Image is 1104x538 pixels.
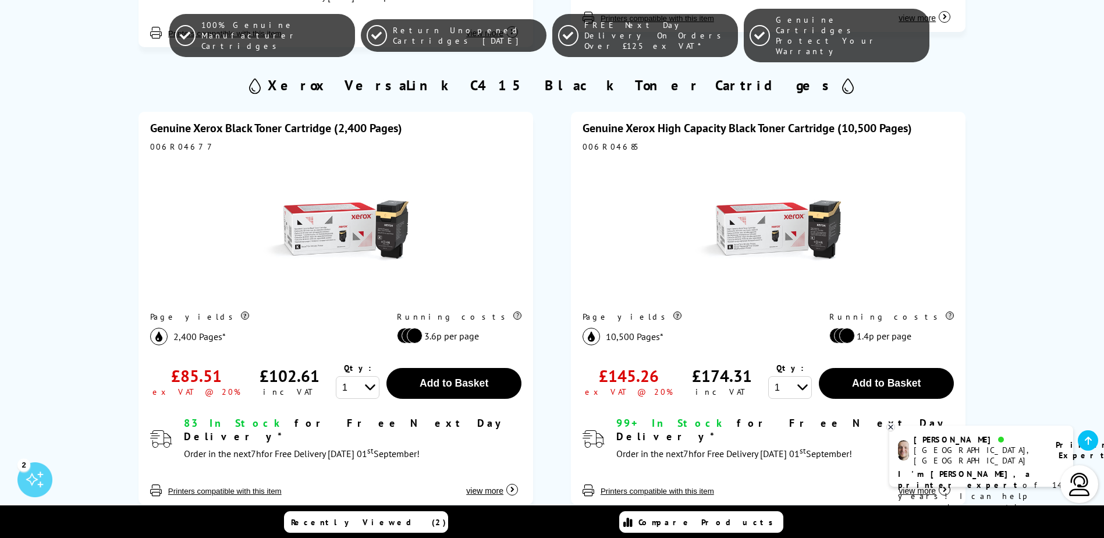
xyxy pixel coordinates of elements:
[616,448,852,459] span: Order in the next for Free Delivery [DATE] 01 September!
[393,25,540,46] span: Return Unopened Cartridges [DATE]
[291,517,446,528] span: Recently Viewed (2)
[263,387,316,397] div: inc VAT
[150,328,168,345] img: black_icon.svg
[585,387,673,397] div: ex VAT @ 20%
[898,440,909,461] img: ashley-livechat.png
[616,416,949,443] span: for Free Next Day Delivery*
[367,445,374,456] sup: st
[173,331,226,342] span: 2,400 Pages*
[268,76,836,94] h2: Xerox VersaLink C415 Black Toner Cartridges
[695,387,748,397] div: inc VAT
[583,121,912,136] a: Genuine Xerox High Capacity Black Toner Cartridge (10,500 Pages)
[386,368,521,399] button: Add to Basket
[776,15,923,56] span: Genuine Cartridges Protect Your Warranty
[599,365,659,387] div: £145.26
[914,434,1041,445] div: [PERSON_NAME]
[583,312,805,322] div: Page yields
[463,474,521,496] button: view more
[466,486,503,495] span: view more
[829,312,954,322] div: Running costs
[583,328,600,345] img: black_icon.svg
[695,158,841,303] img: Xerox High Capacity Black Toner Cartridge (10,500 Pages)
[776,363,804,373] span: Qty:
[397,312,521,322] div: Running costs
[800,445,806,456] sup: st
[184,416,285,430] span: 83 In Stock
[638,517,779,528] span: Compare Products
[165,486,285,496] button: Printers compatible with this item
[344,363,371,373] span: Qty:
[397,328,516,344] li: 3.6p per page
[420,377,488,389] span: Add to Basket
[616,416,954,462] div: modal_delivery
[584,20,732,51] span: FREE Next Day Delivery On Orders Over £125 ex VAT*
[150,141,521,152] div: 006R04677
[819,368,954,399] button: Add to Basket
[150,312,373,322] div: Page yields
[1068,473,1091,496] img: user-headset-light.svg
[914,445,1041,466] div: [GEOGRAPHIC_DATA], [GEOGRAPHIC_DATA]
[597,486,718,496] button: Printers compatible with this item
[898,469,1034,490] b: I'm [PERSON_NAME], a printer expert
[17,458,30,471] div: 2
[251,448,261,459] span: 7h
[260,365,320,387] div: £102.61
[606,331,663,342] span: 10,500 Pages*
[829,328,948,344] li: 1.4p per page
[616,416,727,430] span: 99+ In Stock
[692,365,752,387] div: £174.31
[583,141,954,152] div: 006R04685
[263,158,409,303] img: Xerox Black Toner Cartridge (2,400 Pages)
[619,511,783,533] a: Compare Products
[184,416,521,462] div: modal_delivery
[184,448,420,459] span: Order in the next for Free Delivery [DATE] 01 September!
[683,448,694,459] span: 7h
[171,365,222,387] div: £85.51
[852,377,921,389] span: Add to Basket
[152,387,240,397] div: ex VAT @ 20%
[201,20,349,51] span: 100% Genuine Manufacturer Cartridges
[150,121,402,136] a: Genuine Xerox Black Toner Cartridge (2,400 Pages)
[898,469,1064,524] p: of 14 years! I can help you choose the right product
[284,511,448,533] a: Recently Viewed (2)
[184,416,506,443] span: for Free Next Day Delivery*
